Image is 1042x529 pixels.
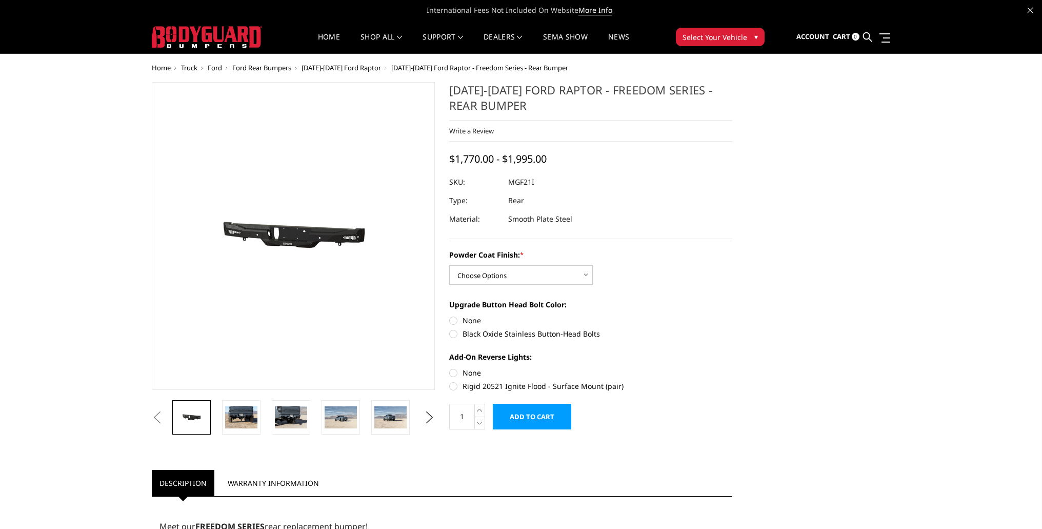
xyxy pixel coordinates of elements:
[391,63,568,72] span: [DATE]-[DATE] Ford Raptor - Freedom Series - Rear Bumper
[833,23,859,51] a: Cart 0
[152,82,435,390] a: 2021-2025 Ford Raptor - Freedom Series - Rear Bumper
[852,33,859,41] span: 0
[220,470,327,496] a: Warranty Information
[796,32,829,41] span: Account
[676,28,765,46] button: Select Your Vehicle
[991,480,1042,529] iframe: Chat Widget
[449,381,732,391] label: Rigid 20521 Ignite Flood - Surface Mount (pair)
[422,410,437,425] button: Next
[360,33,402,53] a: shop all
[449,299,732,310] label: Upgrade Button Head Bolt Color:
[449,82,732,121] h1: [DATE]-[DATE] Ford Raptor - Freedom Series - Rear Bumper
[232,63,291,72] a: Ford Rear Bumpers
[152,63,171,72] a: Home
[484,33,523,53] a: Dealers
[578,5,612,15] a: More Info
[325,406,357,428] img: 2021-2025 Ford Raptor - Freedom Series - Rear Bumper
[543,33,588,53] a: SEMA Show
[796,23,829,51] a: Account
[449,191,500,210] dt: Type:
[318,33,340,53] a: Home
[449,328,732,339] label: Black Oxide Stainless Button-Head Bolts
[449,249,732,260] label: Powder Coat Finish:
[608,33,629,53] a: News
[449,367,732,378] label: None
[302,63,381,72] a: [DATE]-[DATE] Ford Raptor
[423,33,463,53] a: Support
[449,126,494,135] a: Write a Review
[149,410,165,425] button: Previous
[449,351,732,362] label: Add-On Reverse Lights:
[508,173,534,191] dd: MGF21I
[754,31,758,42] span: ▾
[225,406,257,428] img: 2021-2025 Ford Raptor - Freedom Series - Rear Bumper
[683,32,747,43] span: Select Your Vehicle
[208,63,222,72] a: Ford
[508,210,572,228] dd: Smooth Plate Steel
[449,173,500,191] dt: SKU:
[175,403,208,432] img: 2021-2025 Ford Raptor - Freedom Series - Rear Bumper
[374,406,407,428] img: 2021-2025 Ford Raptor - Freedom Series - Rear Bumper
[449,315,732,326] label: None
[152,26,262,48] img: BODYGUARD BUMPERS
[833,32,850,41] span: Cart
[275,406,307,428] img: 2021-2025 Ford Raptor - Freedom Series - Rear Bumper
[181,63,197,72] a: Truck
[449,210,500,228] dt: Material:
[493,404,571,429] input: Add to Cart
[152,470,214,496] a: Description
[508,191,524,210] dd: Rear
[449,152,547,166] span: $1,770.00 - $1,995.00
